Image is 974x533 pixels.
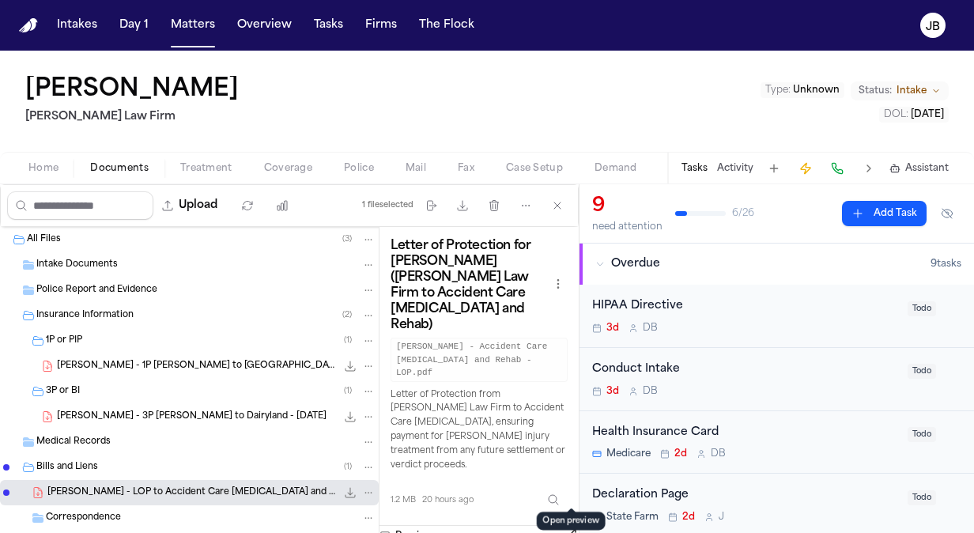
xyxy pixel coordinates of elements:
[592,194,663,219] div: 9
[674,448,687,460] span: 2d
[51,11,104,40] button: Intakes
[763,157,785,180] button: Add Task
[606,448,651,460] span: Medicare
[931,258,961,270] span: 9 task s
[422,494,474,506] span: 20 hours ago
[391,388,568,473] p: Letter of Protection from [PERSON_NAME] Law Firm to Accident Care [MEDICAL_DATA], ensuring paymen...
[643,322,658,335] span: D B
[905,162,949,175] span: Assistant
[859,85,892,97] span: Status:
[47,486,336,500] span: [PERSON_NAME] - LOP to Accident Care [MEDICAL_DATA] and Rehab - [DATE]
[164,11,221,40] button: Matters
[897,85,927,97] span: Intake
[36,461,98,474] span: Bills and Liens
[46,512,121,525] span: Correspondence
[344,463,352,471] span: ( 1 )
[761,82,844,98] button: Edit Type: Unknown
[826,157,848,180] button: Make a Call
[342,485,358,501] button: Download C. Johnson - LOP to Accident Care Chiropractic and Rehab - 8.22.25
[413,11,481,40] button: The Flock
[592,361,898,379] div: Conduct Intake
[681,162,708,175] button: Tasks
[592,424,898,442] div: Health Insurance Card
[719,511,724,524] span: J
[908,427,936,442] span: Todo
[57,410,327,424] span: [PERSON_NAME] - 3P [PERSON_NAME] to Dairyland - [DATE]
[908,301,936,316] span: Todo
[342,409,358,425] button: Download C. Johnson - 3P LOR to Dairyland - 8.26.25
[606,385,619,398] span: 3d
[682,511,695,524] span: 2d
[842,201,927,226] button: Add Task
[25,108,245,127] h2: [PERSON_NAME] Law Firm
[359,11,403,40] button: Firms
[342,358,358,374] button: Download C. Johnson - 1P LOR to State Farm - 8.26.25
[537,512,606,530] div: Open preview
[19,18,38,33] a: Home
[231,11,298,40] button: Overview
[793,85,840,95] span: Unknown
[57,360,336,373] span: [PERSON_NAME] - 1P [PERSON_NAME] to [GEOGRAPHIC_DATA] - [DATE]
[717,162,753,175] button: Activity
[592,221,663,233] div: need attention
[391,338,568,382] code: [PERSON_NAME] - Accident Care [MEDICAL_DATA] and Rehab - LOP.pdf
[344,387,352,395] span: ( 1 )
[344,336,352,345] span: ( 1 )
[579,285,974,348] div: Open task: HIPAA Directive
[308,11,349,40] button: Tasks
[36,284,157,297] span: Police Report and Evidence
[884,110,908,119] span: DOL :
[606,511,659,524] span: State Farm
[911,110,944,119] span: [DATE]
[180,162,232,175] span: Treatment
[36,259,118,272] span: Intake Documents
[592,297,898,316] div: HIPAA Directive
[879,107,949,123] button: Edit DOL: 2025-07-02
[765,85,791,95] span: Type :
[19,18,38,33] img: Finch Logo
[579,411,974,474] div: Open task: Health Insurance Card
[908,490,936,505] span: Todo
[25,76,239,104] button: Edit matter name
[27,233,61,247] span: All Files
[579,348,974,411] div: Open task: Conduct Intake
[46,385,80,399] span: 3P or BI
[406,162,426,175] span: Mail
[643,385,658,398] span: D B
[592,486,898,505] div: Declaration Page
[391,238,549,333] h3: Letter of Protection for [PERSON_NAME] ([PERSON_NAME] Law Firm to Accident Care [MEDICAL_DATA] an...
[908,364,936,379] span: Todo
[28,162,59,175] span: Home
[595,162,637,175] span: Demand
[362,200,413,210] div: 1 file selected
[342,235,352,244] span: ( 3 )
[391,494,416,506] span: 1.2 MB
[506,162,563,175] span: Case Setup
[926,21,940,32] text: JB
[795,157,817,180] button: Create Immediate Task
[36,309,134,323] span: Insurance Information
[889,162,949,175] button: Assistant
[933,201,961,226] button: Hide completed tasks (⌘⇧H)
[342,311,352,319] span: ( 2 )
[539,486,568,514] button: Inspect
[36,436,111,449] span: Medical Records
[458,162,474,175] span: Fax
[90,162,149,175] span: Documents
[25,76,239,104] h1: [PERSON_NAME]
[264,162,312,175] span: Coverage
[7,191,153,220] input: Search files
[113,11,155,40] button: Day 1
[579,244,974,285] button: Overdue9tasks
[606,322,619,335] span: 3d
[732,207,754,220] span: 6 / 26
[344,162,374,175] span: Police
[46,335,82,348] span: 1P or PIP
